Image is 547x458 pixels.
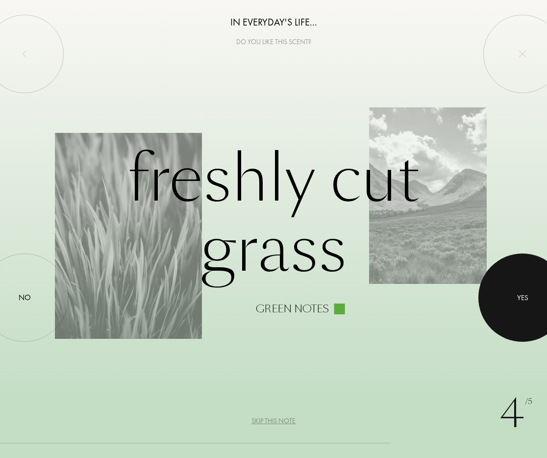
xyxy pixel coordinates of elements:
[251,416,296,426] div: Skip this note
[21,50,28,58] img: left_onboard.svg
[525,396,532,407] span: /5
[55,144,493,314] div: Freshly cut grass
[256,304,329,314] div: Green notes
[499,384,532,443] div: 4
[19,292,31,304] div: No
[519,50,526,58] img: quit_onboard.svg
[517,292,528,304] div: Yes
